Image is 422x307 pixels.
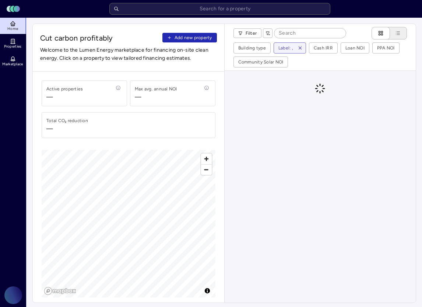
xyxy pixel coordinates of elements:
div: Loan NOI [345,44,365,52]
div: Total CO₂ reduction [46,117,88,124]
button: Cards view [372,27,390,39]
button: List view [383,27,407,39]
span: Marketplace [2,62,23,66]
button: Community Solar NOI [234,57,288,67]
button: Add new property [162,33,217,42]
div: Community Solar NOI [238,58,284,66]
span: — [46,93,83,101]
span: Welcome to the Lumen Energy marketplace for financing on-site clean energy. Click on a property t... [40,46,217,62]
a: Mapbox logo [44,287,76,295]
button: Loan NOI [341,43,369,53]
div: Max avg. annual NOI [135,85,177,93]
input: Search [274,28,346,38]
button: Cash IRR [309,43,337,53]
span: Filter [246,30,257,37]
div: — [46,124,53,133]
div: Label: , [278,44,293,52]
div: Building type [238,44,266,52]
button: Label: , [274,43,295,53]
input: Search for a property [109,3,330,15]
span: Properties [4,44,22,49]
button: PPA NOI [373,43,399,53]
button: Zoom in [201,153,212,164]
button: Filter [233,28,262,38]
button: Zoom out [201,164,212,175]
span: Add new property [175,34,212,41]
span: — [135,93,177,101]
span: Home [7,27,18,31]
canvas: Map [42,150,215,297]
span: Cut carbon profitably [40,33,159,43]
div: Active properties [46,85,83,93]
div: PPA NOI [377,44,395,52]
button: Building type [234,43,270,53]
button: Toggle attribution [203,286,212,295]
div: Cash IRR [314,44,333,52]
